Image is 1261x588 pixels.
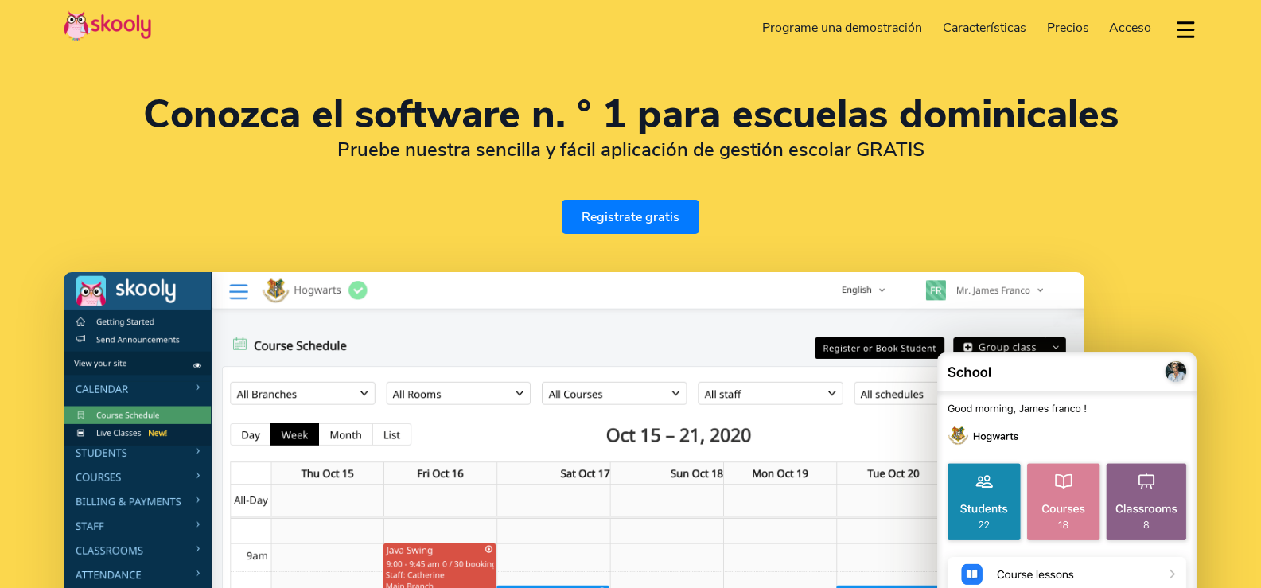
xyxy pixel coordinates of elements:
a: Programe una demostración [753,15,933,41]
a: Características [932,15,1037,41]
a: Precios [1037,15,1099,41]
a: Acceso [1099,15,1162,41]
img: Skooly [64,10,151,41]
a: Registrate gratis [562,200,699,234]
span: Acceso [1109,19,1151,37]
h1: Conozca el software n. ° 1 para escuelas dominicales [64,95,1197,134]
span: Precios [1047,19,1089,37]
h2: Pruebe nuestra sencilla y fácil aplicación de gestión escolar GRATIS [64,138,1197,162]
button: dropdown menu [1174,11,1197,48]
